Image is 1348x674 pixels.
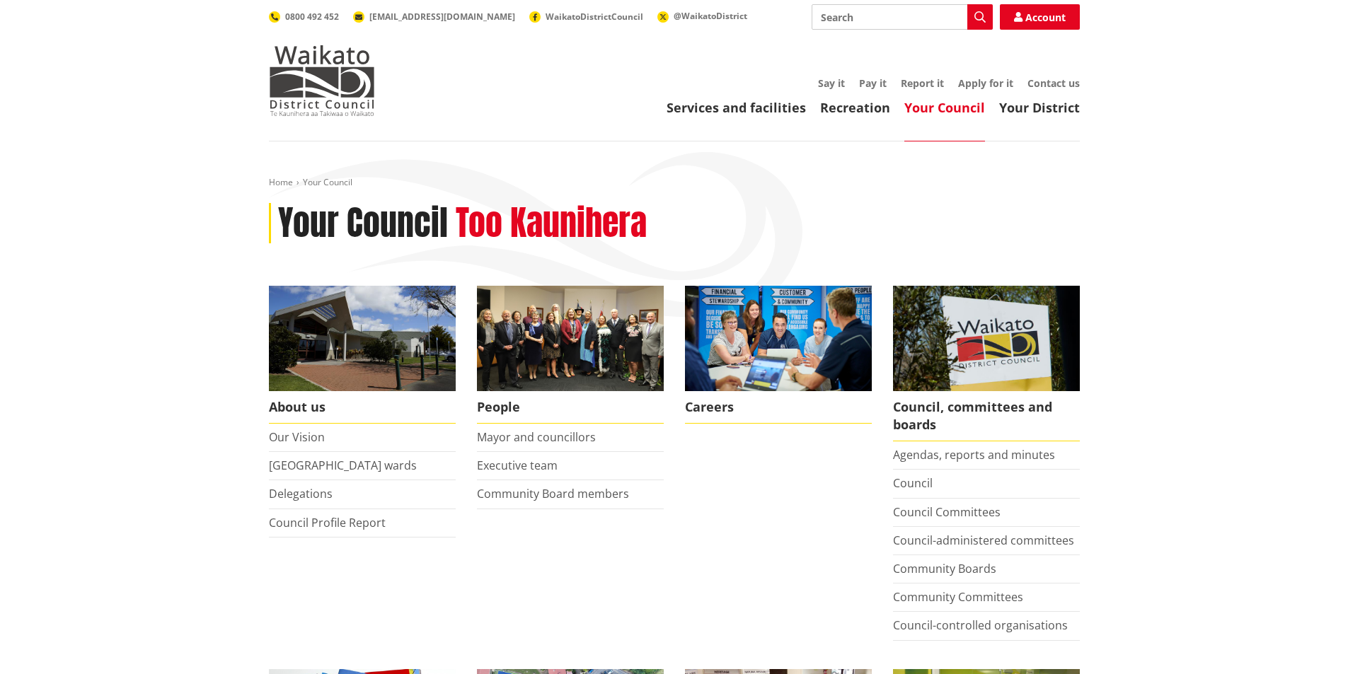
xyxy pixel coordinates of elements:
[456,203,647,244] h2: Too Kaunihera
[285,11,339,23] span: 0800 492 452
[893,391,1080,441] span: Council, committees and boards
[1027,76,1080,90] a: Contact us
[477,486,629,501] a: Community Board members
[685,286,872,391] img: Office staff in meeting - Career page
[269,458,417,473] a: [GEOGRAPHIC_DATA] wards
[685,286,872,424] a: Careers
[893,617,1068,633] a: Council-controlled organisations
[369,11,515,23] span: [EMAIL_ADDRESS][DOMAIN_NAME]
[477,458,558,473] a: Executive team
[893,589,1023,605] a: Community Committees
[1000,4,1080,30] a: Account
[477,429,596,445] a: Mayor and councillors
[269,429,325,445] a: Our Vision
[999,99,1080,116] a: Your District
[893,561,996,576] a: Community Boards
[353,11,515,23] a: [EMAIL_ADDRESS][DOMAIN_NAME]
[893,447,1055,463] a: Agendas, reports and minutes
[269,391,456,424] span: About us
[674,10,747,22] span: @WaikatoDistrict
[893,504,1001,520] a: Council Committees
[269,45,375,116] img: Waikato District Council - Te Kaunihera aa Takiwaa o Waikato
[477,391,664,424] span: People
[818,76,845,90] a: Say it
[269,11,339,23] a: 0800 492 452
[667,99,806,116] a: Services and facilities
[529,11,643,23] a: WaikatoDistrictCouncil
[812,4,993,30] input: Search input
[303,176,352,188] span: Your Council
[958,76,1013,90] a: Apply for it
[893,475,933,491] a: Council
[820,99,890,116] a: Recreation
[893,533,1074,548] a: Council-administered committees
[685,391,872,424] span: Careers
[893,286,1080,441] a: Waikato-District-Council-sign Council, committees and boards
[278,203,448,244] h1: Your Council
[269,286,456,391] img: WDC Building 0015
[893,286,1080,391] img: Waikato-District-Council-sign
[269,286,456,424] a: WDC Building 0015 About us
[477,286,664,424] a: 2022 Council People
[904,99,985,116] a: Your Council
[269,177,1080,189] nav: breadcrumb
[477,286,664,391] img: 2022 Council
[859,76,887,90] a: Pay it
[546,11,643,23] span: WaikatoDistrictCouncil
[269,176,293,188] a: Home
[269,486,333,501] a: Delegations
[901,76,944,90] a: Report it
[657,10,747,22] a: @WaikatoDistrict
[269,515,386,530] a: Council Profile Report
